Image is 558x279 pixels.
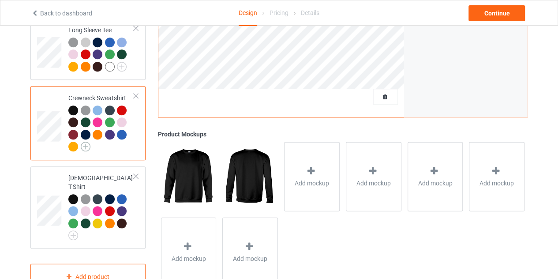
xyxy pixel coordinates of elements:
[284,142,340,211] div: Add mockup
[469,142,524,211] div: Add mockup
[468,5,525,21] div: Continue
[346,142,401,211] div: Add mockup
[31,10,92,17] a: Back to dashboard
[479,178,514,187] span: Add mockup
[81,142,90,151] img: svg+xml;base64,PD94bWwgdmVyc2lvbj0iMS4wIiBlbmNvZGluZz0iVVRGLTgiPz4KPHN2ZyB3aWR0aD0iMjJweCIgaGVpZ2...
[356,178,391,187] span: Add mockup
[158,130,528,139] div: Product Mockups
[30,19,146,80] div: Long Sleeve Tee
[68,230,78,240] img: svg+xml;base64,PD94bWwgdmVyc2lvbj0iMS4wIiBlbmNvZGluZz0iVVRGLTgiPz4KPHN2ZyB3aWR0aD0iMjJweCIgaGVpZ2...
[418,178,452,187] span: Add mockup
[30,86,146,160] div: Crewneck Sweatshirt
[68,94,134,151] div: Crewneck Sweatshirt
[68,26,134,71] div: Long Sleeve Tee
[117,62,127,72] img: svg+xml;base64,PD94bWwgdmVyc2lvbj0iMS4wIiBlbmNvZGluZz0iVVRGLTgiPz4KPHN2ZyB3aWR0aD0iMjJweCIgaGVpZ2...
[301,0,319,25] div: Details
[270,0,288,25] div: Pricing
[30,166,146,249] div: [DEMOGRAPHIC_DATA] T-Shirt
[408,142,463,211] div: Add mockup
[161,142,216,211] img: regular.jpg
[295,178,329,187] span: Add mockup
[222,142,277,211] img: regular.jpg
[233,254,267,263] span: Add mockup
[172,254,206,263] span: Add mockup
[239,0,257,26] div: Design
[68,173,134,238] div: [DEMOGRAPHIC_DATA] T-Shirt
